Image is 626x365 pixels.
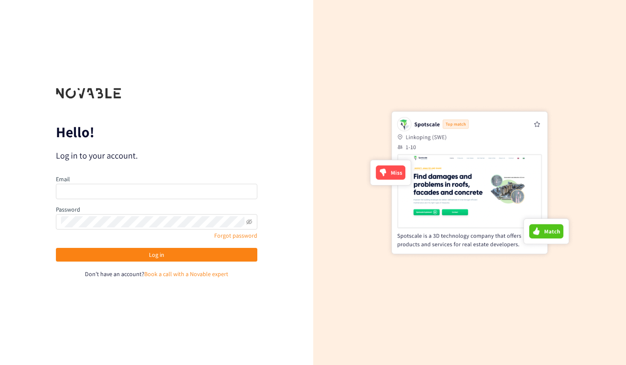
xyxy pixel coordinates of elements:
label: Password [56,206,80,213]
a: Forgot password [214,232,257,239]
p: Hello! [56,125,257,139]
p: Log in to your account. [56,150,257,162]
label: Email [56,175,70,183]
button: Log in [56,248,257,262]
span: Log in [149,250,164,259]
span: eye-invisible [246,219,252,225]
a: Book a call with a Novable expert [144,270,228,278]
span: Don't have an account? [85,270,144,278]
